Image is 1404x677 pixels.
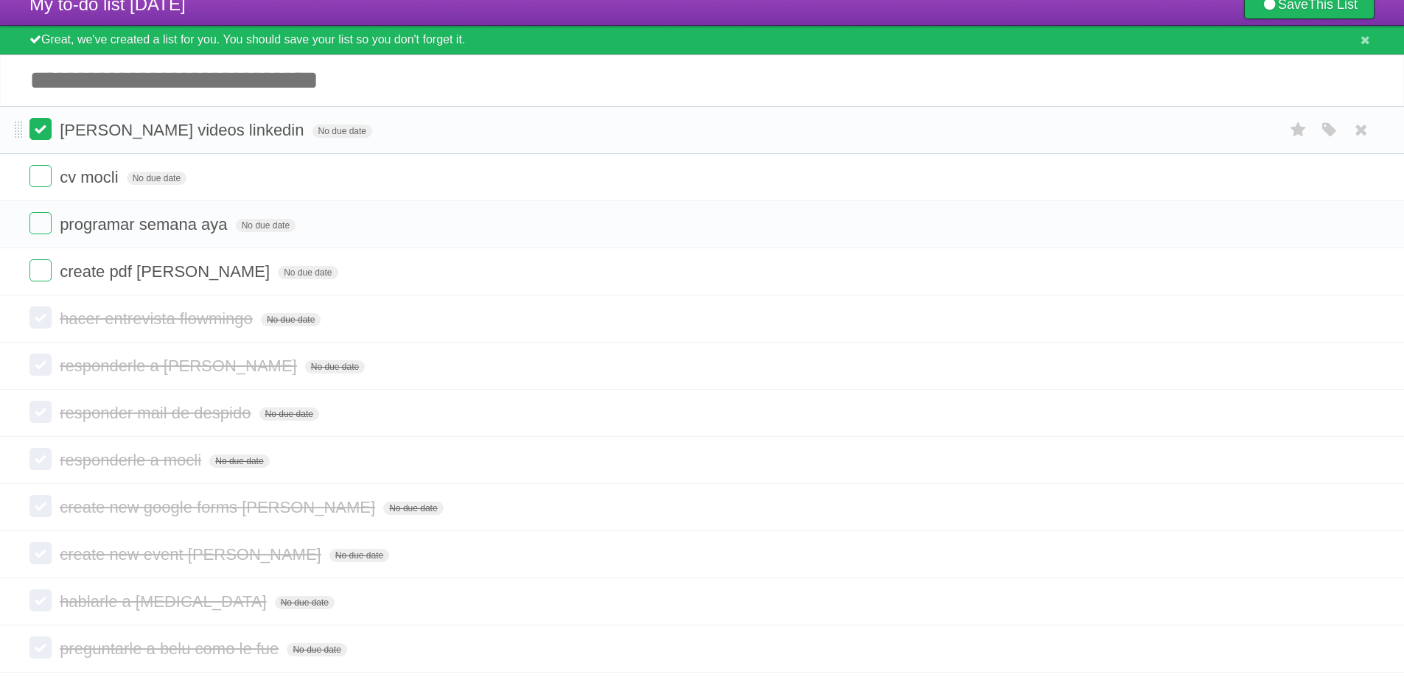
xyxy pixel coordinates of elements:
span: create new event [PERSON_NAME] [60,545,325,564]
label: Done [29,306,52,329]
span: hablarle a [MEDICAL_DATA] [60,592,270,611]
label: Done [29,495,52,517]
span: No due date [236,219,296,232]
label: Done [29,212,52,234]
span: No due date [329,549,389,562]
span: No due date [287,643,346,656]
label: Done [29,259,52,281]
label: Done [29,401,52,423]
label: Star task [1285,118,1313,142]
span: No due date [261,313,321,326]
span: hacer entrevista flowmingo [60,309,256,328]
span: create new google forms [PERSON_NAME] [60,498,379,516]
label: Done [29,118,52,140]
span: No due date [259,407,319,421]
label: Done [29,542,52,564]
span: programar semana aya [60,215,231,234]
span: No due date [127,172,186,185]
label: Done [29,589,52,611]
span: responderle a [PERSON_NAME] [60,357,301,375]
span: No due date [312,124,372,138]
span: cv mocli [60,168,122,186]
span: No due date [383,502,443,515]
span: responderle a mocli [60,451,205,469]
span: No due date [305,360,365,373]
span: [PERSON_NAME] videos linkedin [60,121,307,139]
label: Done [29,165,52,187]
span: No due date [278,266,338,279]
span: preguntarle a belu como le fue [60,639,282,658]
span: responder mail de despido [60,404,254,422]
span: No due date [209,455,269,468]
label: Done [29,636,52,659]
span: No due date [275,596,335,609]
label: Done [29,448,52,470]
label: Done [29,354,52,376]
span: create pdf [PERSON_NAME] [60,262,273,281]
